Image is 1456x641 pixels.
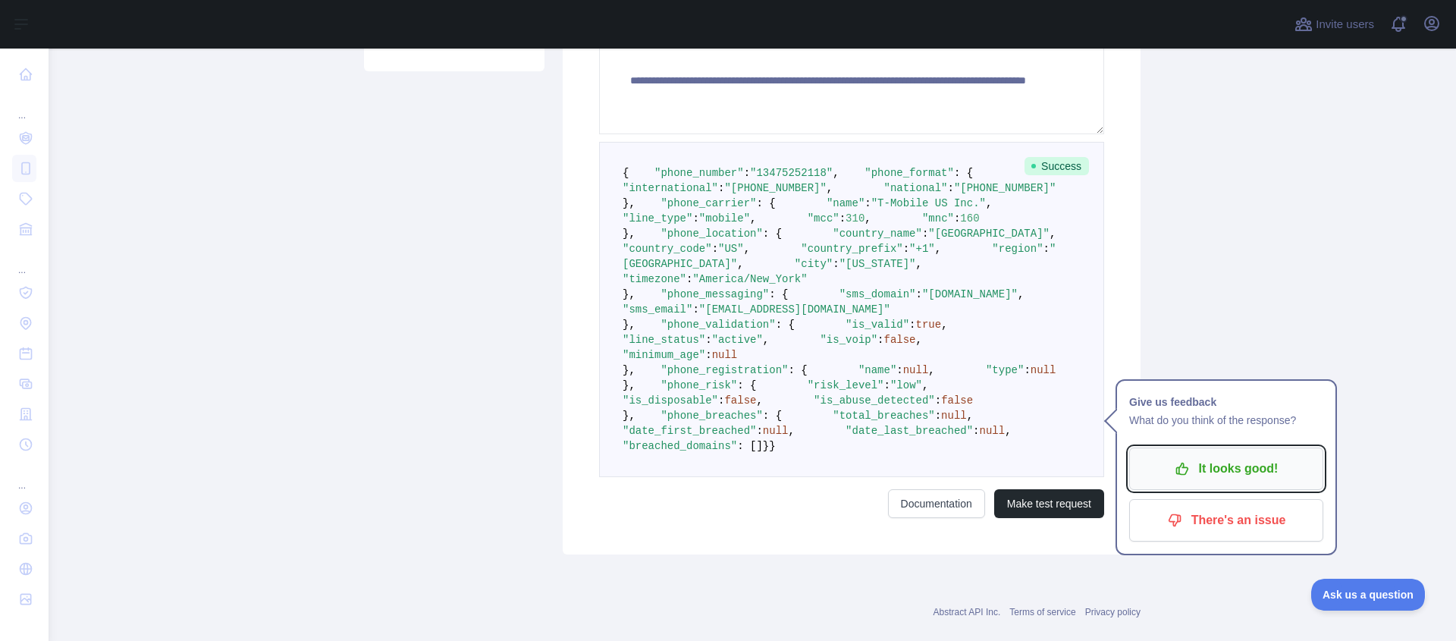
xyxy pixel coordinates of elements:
span: "national" [883,182,947,194]
span: }, [623,197,635,209]
span: "mobile" [699,212,750,225]
span: "phone_format" [864,167,954,179]
a: Abstract API Inc. [934,607,1001,617]
span: null [712,349,738,361]
span: : [833,258,839,270]
span: , [750,212,756,225]
h1: Give us feedback [1129,393,1323,411]
span: : [973,425,979,437]
span: "is_abuse_detected" [814,394,935,407]
span: , [916,258,922,270]
span: : [884,379,890,391]
span: , [1005,425,1011,437]
span: "phone_registration" [661,364,788,376]
span: "timezone" [623,273,686,285]
span: "date_last_breached" [846,425,973,437]
span: "phone_breaches" [661,410,762,422]
span: : [705,334,711,346]
span: : [903,243,909,255]
span: , [744,243,750,255]
span: : [686,273,692,285]
span: null [941,410,967,422]
span: : [935,410,941,422]
span: "minimum_age" [623,349,705,361]
span: , [967,410,973,422]
span: "T-Mobile US Inc." [871,197,986,209]
span: : [954,212,960,225]
span: "is_valid" [846,319,909,331]
span: , [864,212,871,225]
span: "mcc" [808,212,839,225]
span: false [941,394,973,407]
span: : { [763,228,782,240]
div: ... [12,461,36,492]
span: }, [623,319,635,331]
span: null [1031,364,1056,376]
span: "country_code" [623,243,712,255]
span: "type" [986,364,1024,376]
span: : [864,197,871,209]
span: : [744,167,750,179]
span: "sms_email" [623,303,692,316]
span: "low" [890,379,922,391]
span: } [763,440,769,452]
span: : { [776,319,795,331]
span: , [833,167,839,179]
span: : [896,364,902,376]
span: "region" [992,243,1043,255]
span: "country_prefix" [801,243,902,255]
div: ... [12,246,36,276]
span: "13475252118" [750,167,833,179]
span: "breached_domains" [623,440,737,452]
span: : { [954,167,973,179]
span: "[PHONE_NUMBER]" [724,182,826,194]
span: : [718,182,724,194]
span: : { [788,364,807,376]
span: true [916,319,942,331]
span: }, [623,379,635,391]
span: 160 [960,212,979,225]
span: "is_disposable" [623,394,718,407]
div: ... [12,91,36,121]
span: }, [623,410,635,422]
span: "total_breaches" [833,410,934,422]
span: "phone_number" [654,167,744,179]
span: , [928,364,934,376]
a: Terms of service [1009,607,1075,617]
span: , [935,243,941,255]
span: , [763,334,769,346]
span: "name" [827,197,864,209]
span: "active" [712,334,763,346]
span: "+1" [909,243,935,255]
span: : [839,212,846,225]
span: : [922,228,928,240]
span: }, [623,228,635,240]
span: "[DOMAIN_NAME]" [922,288,1018,300]
span: , [1018,288,1024,300]
a: Privacy policy [1085,607,1141,617]
span: : [877,334,883,346]
span: "country_name" [833,228,922,240]
span: "phone_carrier" [661,197,756,209]
span: "America/New_York" [692,273,807,285]
iframe: Toggle Customer Support [1311,579,1426,611]
span: , [941,319,947,331]
span: : [712,243,718,255]
span: Success [1025,157,1089,175]
span: { [623,167,629,179]
span: : [705,349,711,361]
a: Documentation [888,489,985,518]
span: : { [737,379,756,391]
span: : { [769,288,788,300]
span: "name" [858,364,896,376]
span: "phone_validation" [661,319,775,331]
span: null [980,425,1006,437]
button: Invite users [1291,12,1377,36]
span: 310 [846,212,864,225]
span: "mnc" [922,212,954,225]
span: "risk_level" [808,379,884,391]
span: "phone_messaging" [661,288,769,300]
span: "[PHONE_NUMBER]" [954,182,1056,194]
button: Make test request [994,489,1104,518]
span: , [1050,228,1056,240]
